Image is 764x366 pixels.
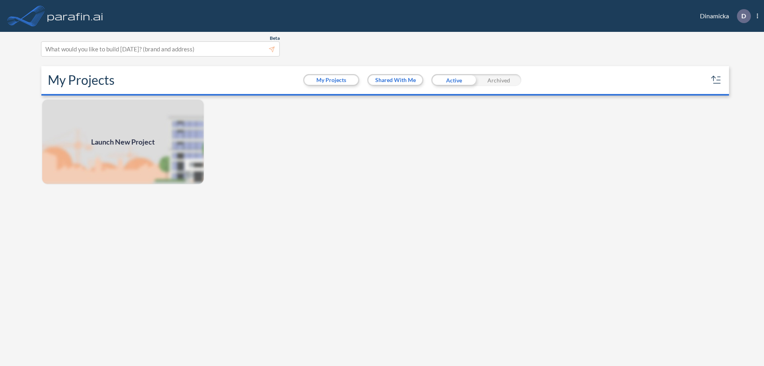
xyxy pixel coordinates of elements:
[41,99,205,185] a: Launch New Project
[91,137,155,147] span: Launch New Project
[304,75,358,85] button: My Projects
[41,99,205,185] img: add
[476,74,521,86] div: Archived
[431,74,476,86] div: Active
[710,74,723,86] button: sort
[368,75,422,85] button: Shared With Me
[741,12,746,20] p: D
[48,72,115,88] h2: My Projects
[46,8,105,24] img: logo
[688,9,758,23] div: Dinamicka
[270,35,280,41] span: Beta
